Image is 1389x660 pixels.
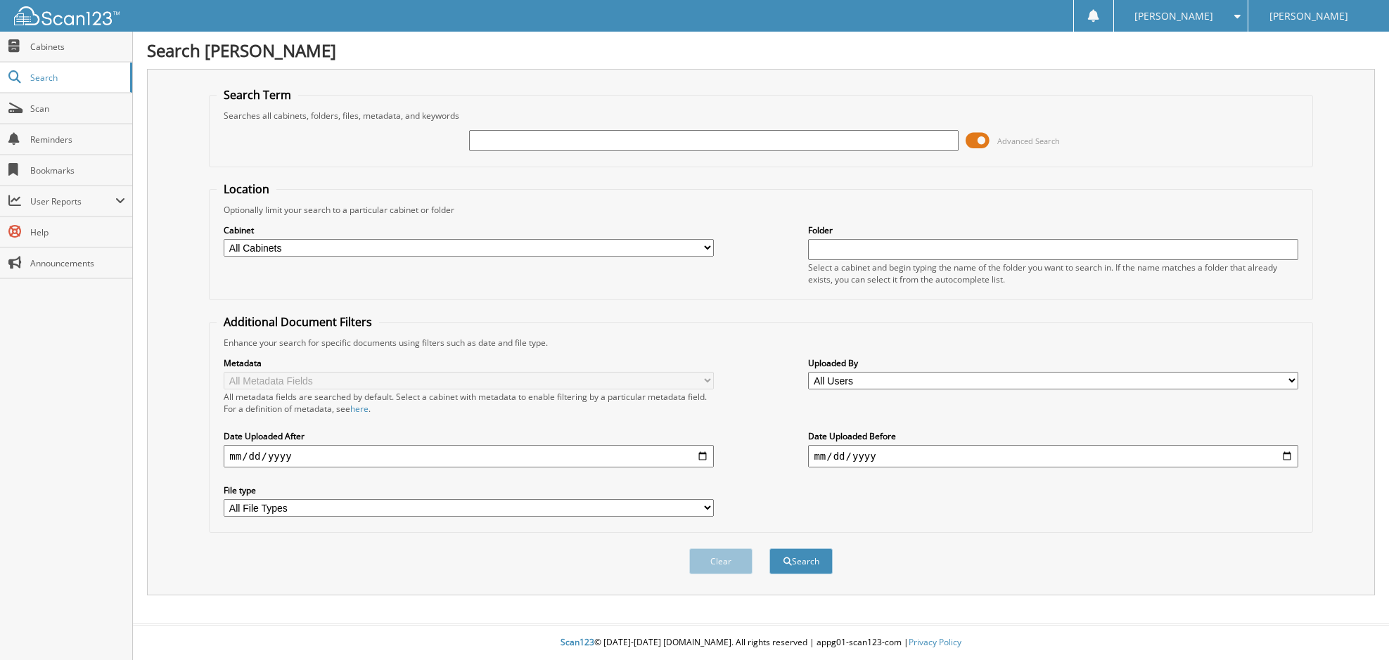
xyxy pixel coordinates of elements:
div: Searches all cabinets, folders, files, metadata, and keywords [217,110,1305,122]
span: [PERSON_NAME] [1134,12,1213,20]
button: Clear [689,548,753,574]
a: here [350,403,369,415]
span: Scan123 [561,636,594,648]
a: Privacy Policy [909,636,961,648]
legend: Location [217,181,276,197]
div: Select a cabinet and begin typing the name of the folder you want to search in. If the name match... [808,261,1298,285]
span: Announcements [30,257,125,269]
input: start [224,445,713,467]
span: Advanced Search [997,136,1060,146]
span: [PERSON_NAME] [1269,12,1348,20]
span: Bookmarks [30,164,125,176]
span: Search [30,72,123,84]
span: Reminders [30,134,125,145]
span: Help [30,226,125,238]
button: Search [769,548,833,574]
span: Cabinets [30,41,125,53]
div: All metadata fields are searched by default. Select a cabinet with metadata to enable filtering b... [224,391,713,415]
label: Metadata [224,357,713,369]
label: Date Uploaded After [224,430,713,442]
legend: Search Term [217,87,298,103]
label: Date Uploaded Before [808,430,1298,442]
label: File type [224,484,713,496]
label: Folder [808,224,1298,236]
span: User Reports [30,195,115,207]
label: Cabinet [224,224,713,236]
div: Optionally limit your search to a particular cabinet or folder [217,204,1305,216]
div: Enhance your search for specific documents using filters such as date and file type. [217,337,1305,349]
input: end [808,445,1298,467]
span: Scan [30,103,125,115]
iframe: Chat Widget [1319,593,1389,660]
img: scan123-logo-white.svg [14,6,120,25]
label: Uploaded By [808,357,1298,369]
div: © [DATE]-[DATE] [DOMAIN_NAME]. All rights reserved | appg01-scan123-com | [133,626,1389,660]
h1: Search [PERSON_NAME] [147,39,1375,62]
legend: Additional Document Filters [217,314,379,330]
